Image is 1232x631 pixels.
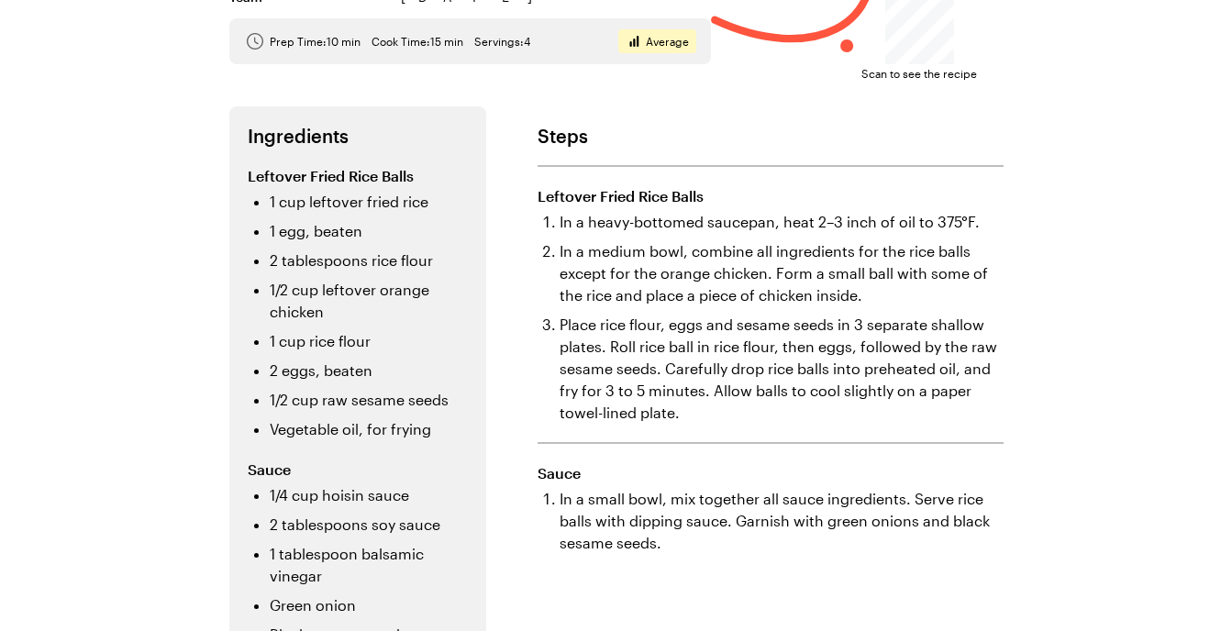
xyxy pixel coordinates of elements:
li: Place rice flour, eggs and sesame seeds in 3 separate shallow plates. Roll rice ball in rice flou... [560,314,1004,424]
li: 2 tablespoons rice flour [270,249,468,271]
h3: Sauce [248,459,468,481]
h3: Leftover Fried Rice Balls [538,185,1004,207]
h2: Steps [538,125,1004,147]
li: 1 cup rice flour [270,330,468,352]
li: 1 cup leftover fried rice [270,191,468,213]
span: Servings: 4 [474,34,530,49]
li: 1/2 cup raw sesame seeds [270,389,468,411]
li: 1 egg, beaten [270,220,468,242]
span: Scan to see the recipe [861,64,977,83]
span: Prep Time: 10 min [270,34,361,49]
span: Average [646,34,689,49]
span: Cook Time: 15 min [372,34,463,49]
h3: Leftover Fried Rice Balls [248,165,468,187]
li: 2 tablespoons soy sauce [270,514,468,536]
li: In a small bowl, mix together all sauce ingredients. Serve rice balls with dipping sauce. Garnish... [560,488,1004,554]
h3: Sauce [538,462,1004,484]
li: 1 tablespoon balsamic vinegar [270,543,468,587]
li: Green onion [270,594,468,616]
li: 2 eggs, beaten [270,360,468,382]
li: In a heavy-bottomed saucepan, heat 2–3 inch of oil to 375°F. [560,211,1004,233]
li: Vegetable oil, for frying [270,418,468,440]
h2: Ingredients [248,125,468,147]
li: 1/4 cup hoisin sauce [270,484,468,506]
li: In a medium bowl, combine all ingredients for the rice balls except for the orange chicken. Form ... [560,240,1004,306]
li: 1/2 cup leftover orange chicken [270,279,468,323]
